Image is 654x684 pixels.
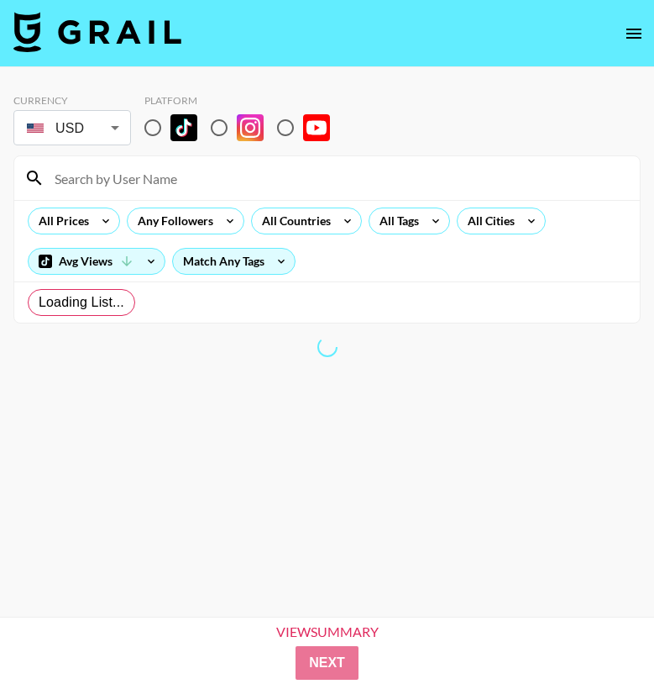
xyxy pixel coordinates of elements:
img: Grail Talent [13,12,181,52]
button: Next [296,646,358,680]
div: All Tags [369,208,422,234]
div: View Summary [262,624,393,639]
div: Any Followers [128,208,217,234]
div: Platform [144,94,343,107]
span: Refreshing lists, bookers, clients, countries, tags, cities, talent, talent... [315,335,339,360]
img: Instagram [237,114,264,141]
img: YouTube [303,114,330,141]
div: All Cities [458,208,518,234]
div: Match Any Tags [173,249,295,274]
div: Avg Views [29,249,165,274]
div: Currency [13,94,131,107]
div: All Prices [29,208,92,234]
img: TikTok [170,114,197,141]
button: open drawer [617,17,651,50]
span: Loading List... [39,292,124,313]
div: USD [17,113,128,143]
div: All Countries [252,208,334,234]
input: Search by User Name [44,165,630,192]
